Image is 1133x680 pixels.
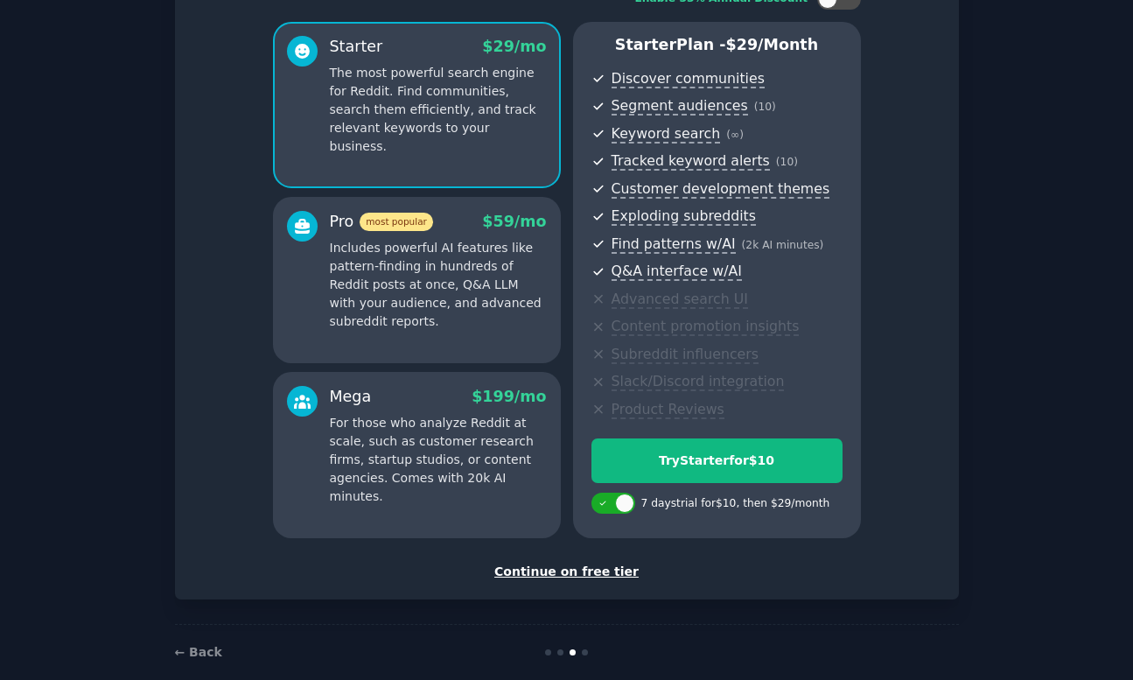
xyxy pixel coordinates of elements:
[612,70,765,88] span: Discover communities
[330,239,547,331] p: Includes powerful AI features like pattern-finding in hundreds of Reddit posts at once, Q&A LLM w...
[482,213,546,230] span: $ 59 /mo
[482,38,546,55] span: $ 29 /mo
[193,563,941,581] div: Continue on free tier
[592,452,842,470] div: Try Starter for $10
[612,97,748,116] span: Segment audiences
[612,180,830,199] span: Customer development themes
[612,401,724,419] span: Product Reviews
[360,213,433,231] span: most popular
[612,318,800,336] span: Content promotion insights
[726,129,744,141] span: ( ∞ )
[612,263,742,281] span: Q&A interface w/AI
[330,36,383,58] div: Starter
[726,36,819,53] span: $ 29 /month
[612,207,756,226] span: Exploding subreddits
[612,346,759,364] span: Subreddit influencers
[330,386,372,408] div: Mega
[612,235,736,254] span: Find patterns w/AI
[612,291,748,309] span: Advanced search UI
[330,64,547,156] p: The most powerful search engine for Reddit. Find communities, search them efficiently, and track ...
[612,152,770,171] span: Tracked keyword alerts
[591,438,843,483] button: TryStarterfor$10
[754,101,776,113] span: ( 10 )
[641,496,830,512] div: 7 days trial for $10 , then $ 29 /month
[330,211,433,233] div: Pro
[612,373,785,391] span: Slack/Discord integration
[472,388,546,405] span: $ 199 /mo
[776,156,798,168] span: ( 10 )
[175,645,222,659] a: ← Back
[591,34,843,56] p: Starter Plan -
[742,239,824,251] span: ( 2k AI minutes )
[330,414,547,506] p: For those who analyze Reddit at scale, such as customer research firms, startup studios, or conte...
[612,125,721,144] span: Keyword search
